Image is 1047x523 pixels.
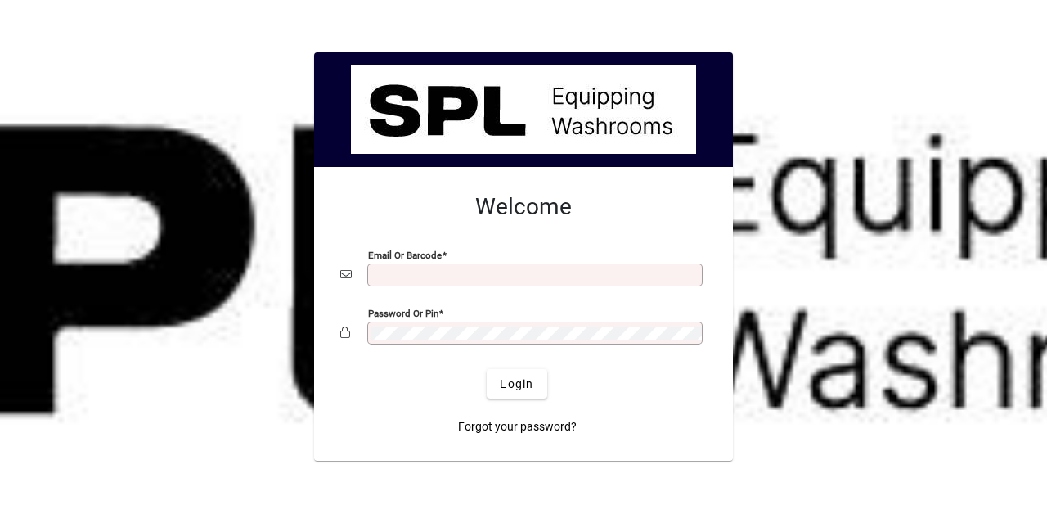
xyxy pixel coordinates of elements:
span: Forgot your password? [458,418,577,435]
h2: Welcome [340,193,707,221]
mat-label: Email or Barcode [368,250,442,261]
mat-label: Password or Pin [368,308,438,319]
span: Login [500,376,533,393]
a: Forgot your password? [452,412,583,441]
button: Login [487,369,546,399]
